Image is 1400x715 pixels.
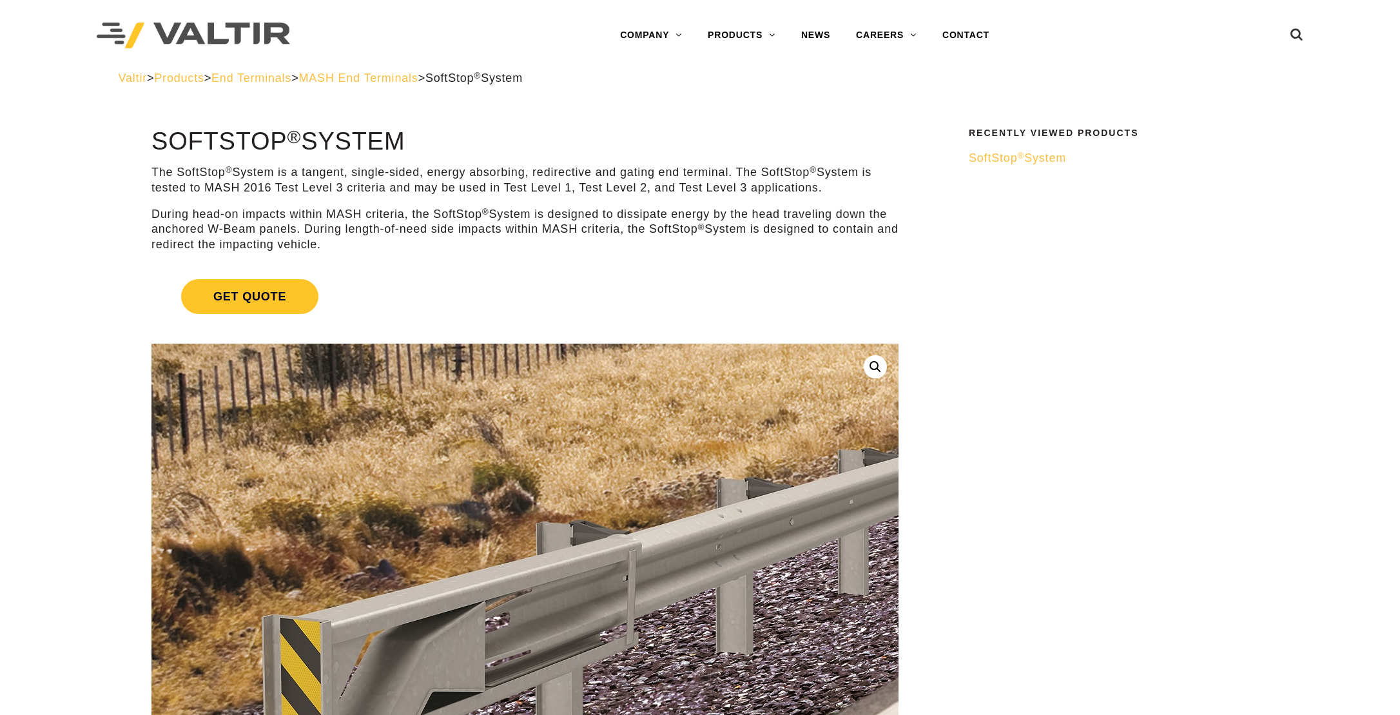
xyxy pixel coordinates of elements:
[151,128,899,155] h1: SoftStop System
[969,128,1274,138] h2: Recently Viewed Products
[181,279,318,314] span: Get Quote
[697,222,705,232] sup: ®
[969,152,1066,164] span: SoftStop System
[425,72,523,84] span: SoftStop System
[969,151,1274,166] a: SoftStop®System
[607,23,695,48] a: COMPANY
[929,23,1002,48] a: CONTACT
[151,207,899,252] p: During head-on impacts within MASH criteria, the SoftStop System is designed to dissipate energy ...
[695,23,788,48] a: PRODUCTS
[211,72,291,84] a: End Terminals
[843,23,929,48] a: CAREERS
[788,23,843,48] a: NEWS
[119,71,1282,86] div: > > > >
[151,264,899,329] a: Get Quote
[151,165,899,195] p: The SoftStop System is a tangent, single-sided, energy absorbing, redirective and gating end term...
[97,23,290,49] img: Valtir
[482,207,489,217] sup: ®
[1017,151,1024,161] sup: ®
[226,165,233,175] sup: ®
[474,71,481,81] sup: ®
[298,72,418,84] a: MASH End Terminals
[119,72,147,84] a: Valtir
[287,126,302,147] sup: ®
[154,72,204,84] a: Products
[810,165,817,175] sup: ®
